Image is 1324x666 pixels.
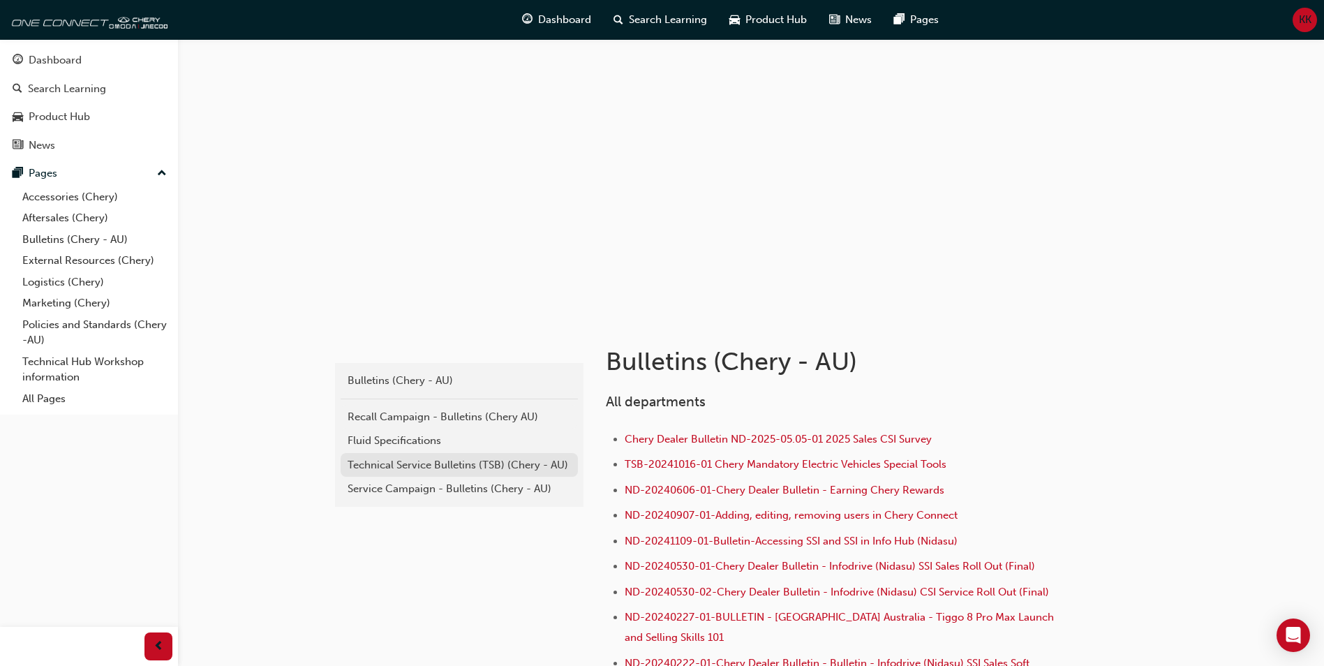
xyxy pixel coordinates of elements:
span: Product Hub [745,12,807,28]
div: Product Hub [29,109,90,125]
h1: Bulletins (Chery - AU) [606,346,1064,377]
div: News [29,138,55,154]
span: prev-icon [154,638,164,656]
div: Recall Campaign - Bulletins (Chery AU) [348,409,571,425]
a: ND-20240606-01-Chery Dealer Bulletin - Earning Chery Rewards [625,484,944,496]
span: guage-icon [13,54,23,67]
a: Marketing (Chery) [17,293,172,314]
a: Fluid Specifications [341,429,578,453]
img: oneconnect [7,6,168,34]
a: Service Campaign - Bulletins (Chery - AU) [341,477,578,501]
span: Dashboard [538,12,591,28]
div: Service Campaign - Bulletins (Chery - AU) [348,481,571,497]
a: News [6,133,172,158]
span: guage-icon [522,11,533,29]
span: car-icon [13,111,23,124]
span: News [845,12,872,28]
span: car-icon [729,11,740,29]
a: ND-20241109-01-Bulletin-Accessing SSI and SSI in Info Hub (Nidasu) [625,535,958,547]
a: ND-20240907-01-Adding, editing, removing users in Chery Connect [625,509,958,521]
button: Pages [6,161,172,186]
span: Pages [910,12,939,28]
button: DashboardSearch LearningProduct HubNews [6,45,172,161]
a: Technical Hub Workshop information [17,351,172,388]
a: Product Hub [6,104,172,130]
span: pages-icon [894,11,905,29]
a: Aftersales (Chery) [17,207,172,229]
a: Technical Service Bulletins (TSB) (Chery - AU) [341,453,578,478]
div: Pages [29,165,57,182]
a: Search Learning [6,76,172,102]
span: search-icon [613,11,623,29]
div: Bulletins (Chery - AU) [348,373,571,389]
a: ND-20240227-01-BULLETIN - [GEOGRAPHIC_DATA] Australia - Tiggo 8 Pro Max Launch and Selling Skills... [625,611,1057,644]
button: KK [1293,8,1317,32]
a: Recall Campaign - Bulletins (Chery AU) [341,405,578,429]
a: car-iconProduct Hub [718,6,818,34]
a: Chery Dealer Bulletin ND-2025-05.05-01 2025 Sales CSI Survey [625,433,932,445]
a: External Resources (Chery) [17,250,172,272]
span: news-icon [13,140,23,152]
span: Search Learning [629,12,707,28]
div: Open Intercom Messenger [1277,619,1310,652]
span: search-icon [13,83,22,96]
span: pages-icon [13,168,23,180]
span: All departments [606,394,706,410]
div: Fluid Specifications [348,433,571,449]
span: news-icon [829,11,840,29]
a: guage-iconDashboard [511,6,602,34]
div: Search Learning [28,81,106,97]
a: ND-20240530-01-Chery Dealer Bulletin - Infodrive (Nidasu) SSI Sales Roll Out (Final) [625,560,1035,572]
a: search-iconSearch Learning [602,6,718,34]
div: Dashboard [29,52,82,68]
a: Bulletins (Chery - AU) [17,229,172,251]
a: Bulletins (Chery - AU) [341,369,578,393]
a: All Pages [17,388,172,410]
span: KK [1299,12,1311,28]
a: Logistics (Chery) [17,272,172,293]
a: pages-iconPages [883,6,950,34]
a: ND-20240530-02-Chery Dealer Bulletin - Infodrive (Nidasu) CSI Service Roll Out (Final) [625,586,1049,598]
a: TSB-20241016-01 Chery Mandatory Electric Vehicles Special Tools [625,458,946,471]
a: Accessories (Chery) [17,186,172,208]
a: news-iconNews [818,6,883,34]
a: Dashboard [6,47,172,73]
span: up-icon [157,165,167,183]
div: Technical Service Bulletins (TSB) (Chery - AU) [348,457,571,473]
a: Policies and Standards (Chery -AU) [17,314,172,351]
